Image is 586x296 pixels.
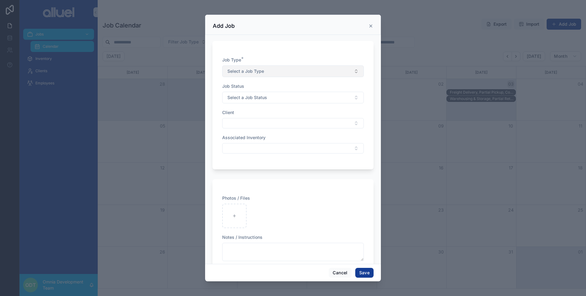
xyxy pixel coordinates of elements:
span: Select a Job Status [227,94,267,101]
span: Select a Job Type [227,68,264,74]
span: Job Type [222,57,241,62]
button: Select Button [222,92,364,103]
span: Job Status [222,83,244,89]
span: Photos / Files [222,195,250,201]
span: Associated Inventory [222,135,266,140]
span: Client [222,110,234,115]
button: Cancel [329,268,351,278]
button: Select Button [222,143,364,154]
span: Notes / Instructions [222,235,262,240]
button: Select Button [222,118,364,128]
button: Save [355,268,374,278]
h3: Add Job [213,22,235,30]
button: Select Button [222,65,364,77]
